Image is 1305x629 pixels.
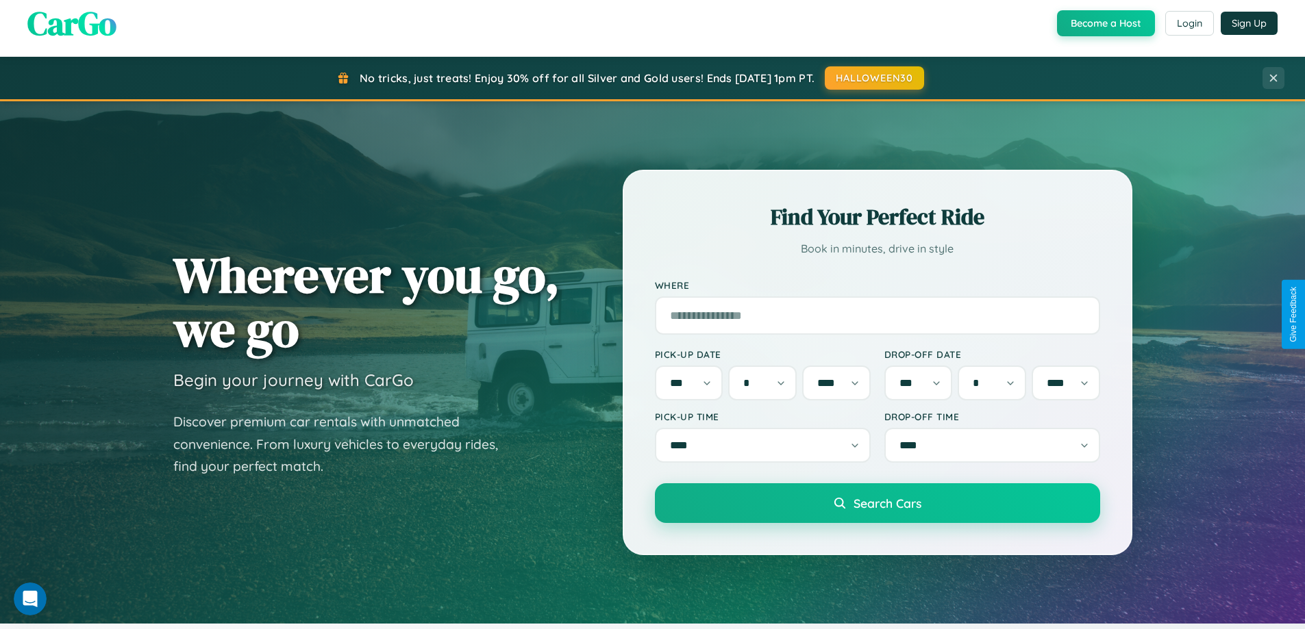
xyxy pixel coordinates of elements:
h3: Begin your journey with CarGo [173,370,414,390]
label: Pick-up Date [655,348,871,360]
button: Login [1165,11,1214,36]
button: Sign Up [1221,12,1278,35]
span: Search Cars [854,496,921,511]
label: Where [655,279,1100,291]
button: Search Cars [655,483,1100,523]
p: Book in minutes, drive in style [655,239,1100,259]
h2: Find Your Perfect Ride [655,202,1100,232]
button: Become a Host [1057,10,1155,36]
label: Drop-off Date [884,348,1100,360]
button: HALLOWEEN30 [825,66,924,90]
div: Give Feedback [1289,287,1298,342]
label: Drop-off Time [884,411,1100,422]
label: Pick-up Time [655,411,871,422]
span: CarGo [27,1,116,46]
h1: Wherever you go, we go [173,248,560,356]
iframe: Intercom live chat [14,582,47,615]
p: Discover premium car rentals with unmatched convenience. From luxury vehicles to everyday rides, ... [173,411,516,478]
span: No tricks, just treats! Enjoy 30% off for all Silver and Gold users! Ends [DATE] 1pm PT. [360,71,815,85]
